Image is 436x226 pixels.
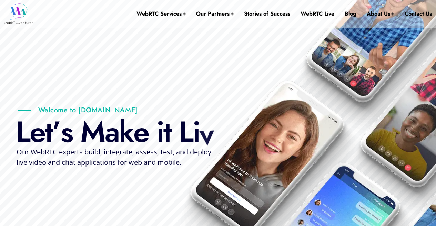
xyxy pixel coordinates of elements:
[45,116,52,148] div: t
[199,119,214,150] div: v
[119,116,133,148] div: k
[220,147,245,178] div: !
[156,116,163,148] div: i
[52,116,61,148] div: ’
[17,147,211,167] span: Our WebRTC experts build, integrate, assess, test, and deploy live video and chat applications fo...
[192,116,199,148] div: i
[61,116,72,148] div: s
[18,106,138,114] p: Welcome to [DOMAIN_NAME]
[105,116,119,148] div: a
[30,116,45,148] div: e
[179,116,193,148] div: L
[4,3,33,24] img: WebRTC.ventures
[16,116,30,148] div: L
[133,116,149,148] div: e
[207,135,234,170] div: e
[80,116,105,148] div: M
[163,116,171,148] div: t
